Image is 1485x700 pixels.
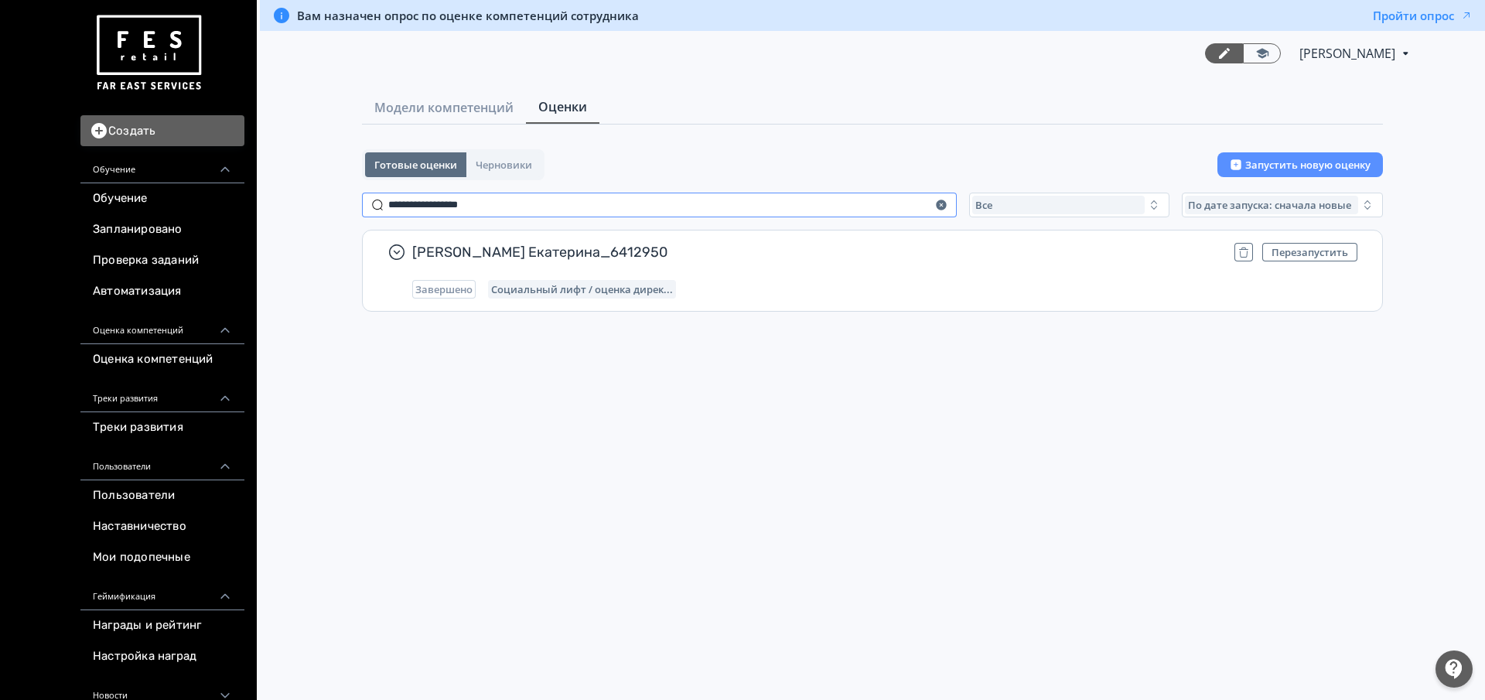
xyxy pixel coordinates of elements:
[80,480,244,511] a: Пользователи
[374,98,514,117] span: Модели компетенций
[80,511,244,542] a: Наставничество
[80,610,244,641] a: Награды и рейтинг
[538,97,587,116] span: Оценки
[80,307,244,344] div: Оценка компетенций
[80,245,244,276] a: Проверка заданий
[1217,152,1383,177] button: Запустить новую оценку
[80,443,244,480] div: Пользователи
[466,152,541,177] button: Черновики
[374,159,457,171] span: Готовые оценки
[80,375,244,412] div: Треки развития
[80,573,244,610] div: Геймификация
[93,9,204,97] img: https://files.teachbase.ru/system/account/57463/logo/medium-936fc5084dd2c598f50a98b9cbe0469a.png
[969,193,1170,217] button: Все
[1243,43,1281,63] a: Переключиться в режим ученика
[1188,199,1351,211] span: По дате запуска: сначала новые
[1373,8,1473,23] button: Пройти опрос
[80,183,244,214] a: Обучение
[80,115,244,146] button: Создать
[80,214,244,245] a: Запланировано
[476,159,532,171] span: Черновики
[80,146,244,183] div: Обучение
[415,283,473,295] span: Завершено
[1182,193,1383,217] button: По дате запуска: сначала новые
[80,542,244,573] a: Мои подопечные
[297,8,639,23] span: Вам назначен опрос по оценке компетенций сотрудника
[412,243,1222,261] span: [PERSON_NAME] Екатерина_6412950
[80,412,244,443] a: Треки развития
[491,283,673,295] span: Социальный лифт / оценка директора магазина
[80,641,244,672] a: Настройка наград
[1299,44,1398,63] span: Светлана Илюхина
[1262,243,1357,261] button: Перезапустить
[80,344,244,375] a: Оценка компетенций
[80,276,244,307] a: Автоматизация
[975,199,992,211] span: Все
[365,152,466,177] button: Готовые оценки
